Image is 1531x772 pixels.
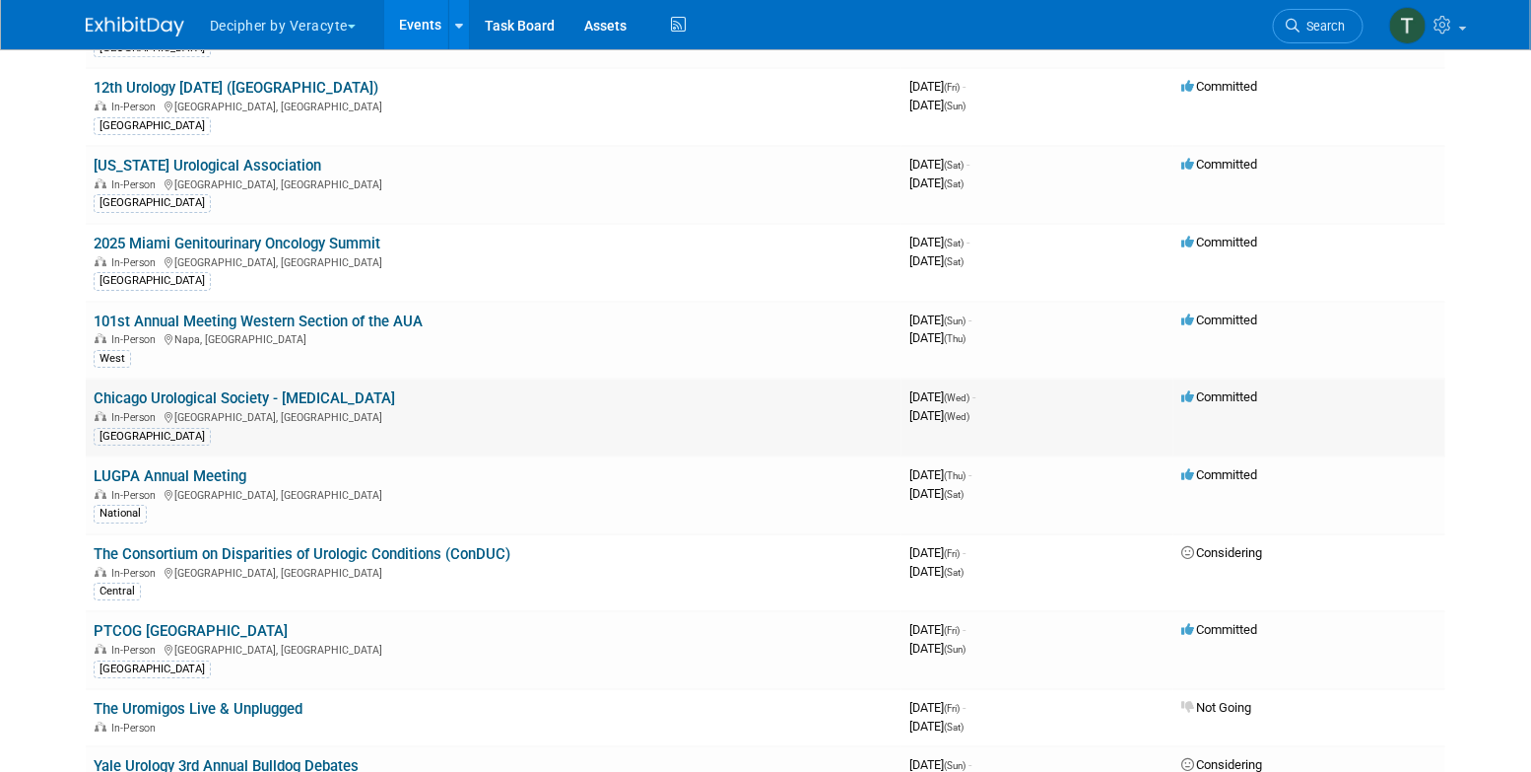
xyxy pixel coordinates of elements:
[95,567,106,577] img: In-Person Event
[963,545,965,560] span: -
[944,489,964,500] span: (Sat)
[966,157,969,172] span: -
[1181,79,1257,94] span: Committed
[909,486,964,501] span: [DATE]
[909,157,969,172] span: [DATE]
[111,411,162,424] span: In-Person
[94,157,321,175] a: [US_STATE] Urological Association
[94,661,211,678] div: [GEOGRAPHIC_DATA]
[1181,235,1257,249] span: Committed
[94,428,211,446] div: [GEOGRAPHIC_DATA]
[963,700,965,715] span: -
[111,722,162,735] span: In-Person
[944,703,960,714] span: (Fri)
[909,330,965,345] span: [DATE]
[944,178,964,189] span: (Sat)
[909,235,969,249] span: [DATE]
[1181,313,1257,327] span: Committed
[1181,389,1257,404] span: Committed
[944,470,965,481] span: (Thu)
[95,644,106,654] img: In-Person Event
[944,82,960,93] span: (Fri)
[909,622,965,637] span: [DATE]
[944,760,965,771] span: (Sun)
[94,564,894,580] div: [GEOGRAPHIC_DATA], [GEOGRAPHIC_DATA]
[968,467,971,482] span: -
[95,722,106,732] img: In-Person Event
[1181,545,1262,560] span: Considering
[944,160,964,171] span: (Sat)
[94,622,288,640] a: PTCOG [GEOGRAPHIC_DATA]
[111,178,162,191] span: In-Person
[94,79,378,97] a: 12th Urology [DATE] ([GEOGRAPHIC_DATA])
[909,408,969,423] span: [DATE]
[86,17,184,36] img: ExhibitDay
[94,389,395,407] a: Chicago Urological Society - [MEDICAL_DATA]
[909,175,964,190] span: [DATE]
[1299,19,1345,34] span: Search
[944,644,965,655] span: (Sun)
[1181,622,1257,637] span: Committed
[94,505,147,523] div: National
[909,700,965,715] span: [DATE]
[909,641,965,656] span: [DATE]
[968,757,971,772] span: -
[94,330,894,346] div: Napa, [GEOGRAPHIC_DATA]
[95,256,106,266] img: In-Person Event
[909,98,965,112] span: [DATE]
[1181,700,1251,715] span: Not Going
[944,316,965,326] span: (Sun)
[909,564,964,579] span: [DATE]
[94,117,211,135] div: [GEOGRAPHIC_DATA]
[968,313,971,327] span: -
[95,333,106,343] img: In-Person Event
[963,622,965,637] span: -
[944,567,964,578] span: (Sat)
[94,194,211,212] div: [GEOGRAPHIC_DATA]
[94,641,894,657] div: [GEOGRAPHIC_DATA], [GEOGRAPHIC_DATA]
[94,545,510,563] a: The Consortium on Disparities of Urologic Conditions (ConDUC)
[909,545,965,560] span: [DATE]
[944,256,964,267] span: (Sat)
[94,175,894,191] div: [GEOGRAPHIC_DATA], [GEOGRAPHIC_DATA]
[944,392,969,403] span: (Wed)
[966,235,969,249] span: -
[963,79,965,94] span: -
[111,489,162,502] span: In-Person
[944,238,964,248] span: (Sat)
[94,700,302,718] a: The Uromigos Live & Unplugged
[944,625,960,636] span: (Fri)
[95,411,106,421] img: In-Person Event
[111,333,162,346] span: In-Person
[95,489,106,499] img: In-Person Event
[1181,467,1257,482] span: Committed
[1273,9,1364,43] a: Search
[909,313,971,327] span: [DATE]
[94,253,894,269] div: [GEOGRAPHIC_DATA], [GEOGRAPHIC_DATA]
[909,757,971,772] span: [DATE]
[944,101,965,111] span: (Sun)
[1389,7,1427,44] img: Tony Alvarado
[909,79,965,94] span: [DATE]
[111,644,162,657] span: In-Person
[972,389,975,404] span: -
[95,101,106,110] img: In-Person Event
[94,313,423,330] a: 101st Annual Meeting Western Section of the AUA
[944,722,964,733] span: (Sat)
[1181,757,1262,772] span: Considering
[94,408,894,424] div: [GEOGRAPHIC_DATA], [GEOGRAPHIC_DATA]
[95,178,106,188] img: In-Person Event
[94,486,894,502] div: [GEOGRAPHIC_DATA], [GEOGRAPHIC_DATA]
[94,467,246,485] a: LUGPA Annual Meeting
[94,350,131,368] div: West
[909,389,975,404] span: [DATE]
[1181,157,1257,172] span: Committed
[94,272,211,290] div: [GEOGRAPHIC_DATA]
[94,235,380,252] a: 2025 Miami Genitourinary Oncology Summit
[909,467,971,482] span: [DATE]
[94,98,894,113] div: [GEOGRAPHIC_DATA], [GEOGRAPHIC_DATA]
[944,548,960,559] span: (Fri)
[944,333,965,344] span: (Thu)
[111,256,162,269] span: In-Person
[111,567,162,580] span: In-Person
